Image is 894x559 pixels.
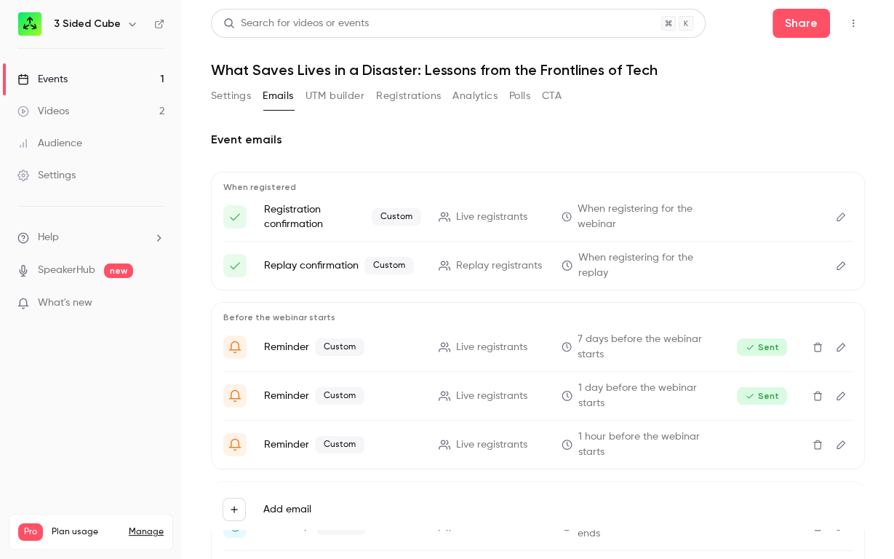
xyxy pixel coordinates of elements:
[264,436,421,453] p: Reminder
[456,210,527,225] span: Live registrants
[17,168,76,183] div: Settings
[456,258,542,274] span: Replay registrants
[264,387,421,405] p: Reminder
[38,263,95,278] a: SpeakerHub
[829,384,853,408] button: Edit
[773,9,830,38] button: Share
[223,202,853,232] li: Thanks for signing up to {{ event_name }}💚
[542,84,562,108] button: CTA
[17,230,164,245] li: help-dropdown-opener
[223,181,853,193] p: When registered
[223,429,853,460] li: Get Ready for {{ event_name }} in 1 hour 💚
[147,297,164,310] iframe: Noticeable Trigger
[263,84,293,108] button: Emails
[456,437,527,453] span: Live registrants
[315,387,364,405] span: Custom
[211,84,251,108] button: Settings
[806,336,829,359] button: Delete
[315,338,364,356] span: Custom
[17,136,82,151] div: Audience
[578,250,719,281] span: When registering for the replay
[223,332,853,362] li: Don't Forget – {{ event_name }} starts next week!
[376,84,441,108] button: Registrations
[829,254,853,277] button: Edit
[829,205,853,229] button: Edit
[829,433,853,456] button: Edit
[578,332,719,362] span: 7 days before the webinar starts
[456,389,527,404] span: Live registrants
[306,84,364,108] button: UTM builder
[364,257,414,274] span: Custom
[17,72,68,87] div: Events
[578,202,719,232] span: When registering for the webinar
[223,16,369,31] div: Search for videos or events
[52,526,120,538] span: Plan usage
[263,502,311,517] label: Add email
[315,436,364,453] span: Custom
[223,381,853,411] li: 24 Hours until {{ event_name }} 🧑‍💻
[211,61,865,79] h1: What Saves Lives in a Disaster: Lessons from the Frontlines of Tech
[38,230,59,245] span: Help
[211,131,865,148] h2: Event emails
[223,250,853,281] li: Here's your access to {{ event_name }} 🗝️
[452,84,498,108] button: Analytics
[17,104,69,119] div: Videos
[18,12,41,36] img: 3 Sided Cube
[264,257,421,274] p: Replay confirmation
[509,84,530,108] button: Polls
[264,202,421,231] p: Registration confirmation
[806,433,829,456] button: Delete
[104,263,133,278] span: new
[737,387,787,405] span: Sent
[264,338,421,356] p: Reminder
[129,526,164,538] a: Manage
[456,340,527,355] span: Live registrants
[578,381,719,411] span: 1 day before the webinar starts
[223,312,853,323] p: Before the webinar starts
[372,208,421,226] span: Custom
[829,336,853,359] button: Edit
[737,338,787,356] span: Sent
[18,523,43,541] span: Pro
[806,384,829,408] button: Delete
[38,296,92,311] span: What's new
[578,429,719,460] span: 1 hour before the webinar starts
[54,17,121,31] h6: 3 Sided Cube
